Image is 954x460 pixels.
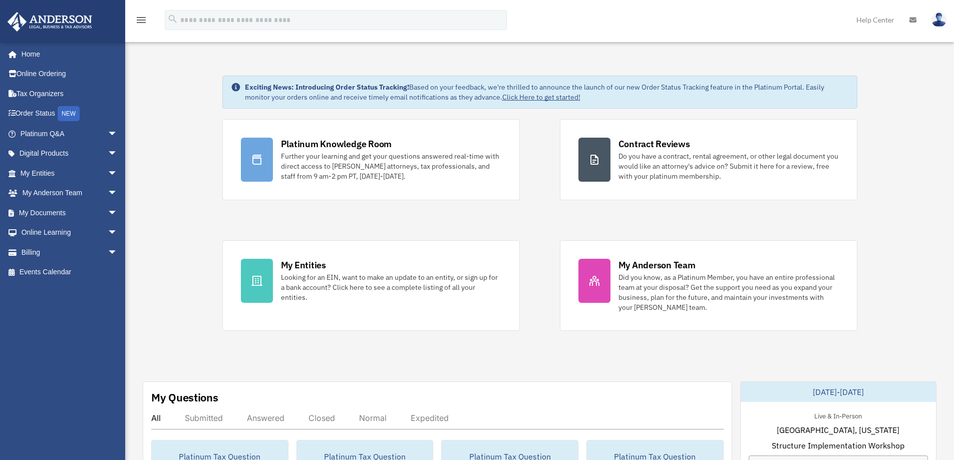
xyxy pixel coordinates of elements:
i: menu [135,14,147,26]
div: All [151,413,161,423]
a: My Entitiesarrow_drop_down [7,163,133,183]
span: arrow_drop_down [108,183,128,204]
span: arrow_drop_down [108,242,128,263]
a: Platinum Q&Aarrow_drop_down [7,124,133,144]
a: Click Here to get started! [502,93,580,102]
div: Answered [247,413,284,423]
a: Events Calendar [7,262,133,282]
strong: Exciting News: Introducing Order Status Tracking! [245,83,409,92]
span: arrow_drop_down [108,223,128,243]
div: Further your learning and get your questions answered real-time with direct access to [PERSON_NAM... [281,151,501,181]
div: Closed [308,413,335,423]
a: My Documentsarrow_drop_down [7,203,133,223]
div: Do you have a contract, rental agreement, or other legal document you would like an attorney's ad... [618,151,839,181]
a: Platinum Knowledge Room Further your learning and get your questions answered real-time with dire... [222,119,520,200]
a: My Anderson Team Did you know, as a Platinum Member, you have an entire professional team at your... [560,240,857,331]
div: My Questions [151,390,218,405]
a: Home [7,44,128,64]
div: Contract Reviews [618,138,690,150]
div: NEW [58,106,80,121]
img: Anderson Advisors Platinum Portal [5,12,95,32]
a: Contract Reviews Do you have a contract, rental agreement, or other legal document you would like... [560,119,857,200]
div: My Anderson Team [618,259,696,271]
i: search [167,14,178,25]
div: My Entities [281,259,326,271]
div: Submitted [185,413,223,423]
div: Did you know, as a Platinum Member, you have an entire professional team at your disposal? Get th... [618,272,839,312]
span: arrow_drop_down [108,163,128,184]
a: Online Ordering [7,64,133,84]
span: arrow_drop_down [108,203,128,223]
div: Based on your feedback, we're thrilled to announce the launch of our new Order Status Tracking fe... [245,82,849,102]
div: Normal [359,413,387,423]
a: Online Learningarrow_drop_down [7,223,133,243]
a: Billingarrow_drop_down [7,242,133,262]
span: arrow_drop_down [108,144,128,164]
span: Structure Implementation Workshop [772,439,904,451]
a: Order StatusNEW [7,104,133,124]
a: My Anderson Teamarrow_drop_down [7,183,133,203]
a: Tax Organizers [7,84,133,104]
a: My Entities Looking for an EIN, want to make an update to an entity, or sign up for a bank accoun... [222,240,520,331]
span: arrow_drop_down [108,124,128,144]
a: menu [135,18,147,26]
div: Looking for an EIN, want to make an update to an entity, or sign up for a bank account? Click her... [281,272,501,302]
a: Digital Productsarrow_drop_down [7,144,133,164]
div: Live & In-Person [806,410,870,420]
span: [GEOGRAPHIC_DATA], [US_STATE] [777,424,899,436]
img: User Pic [931,13,946,27]
div: Platinum Knowledge Room [281,138,392,150]
div: Expedited [411,413,449,423]
div: [DATE]-[DATE] [741,382,936,402]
